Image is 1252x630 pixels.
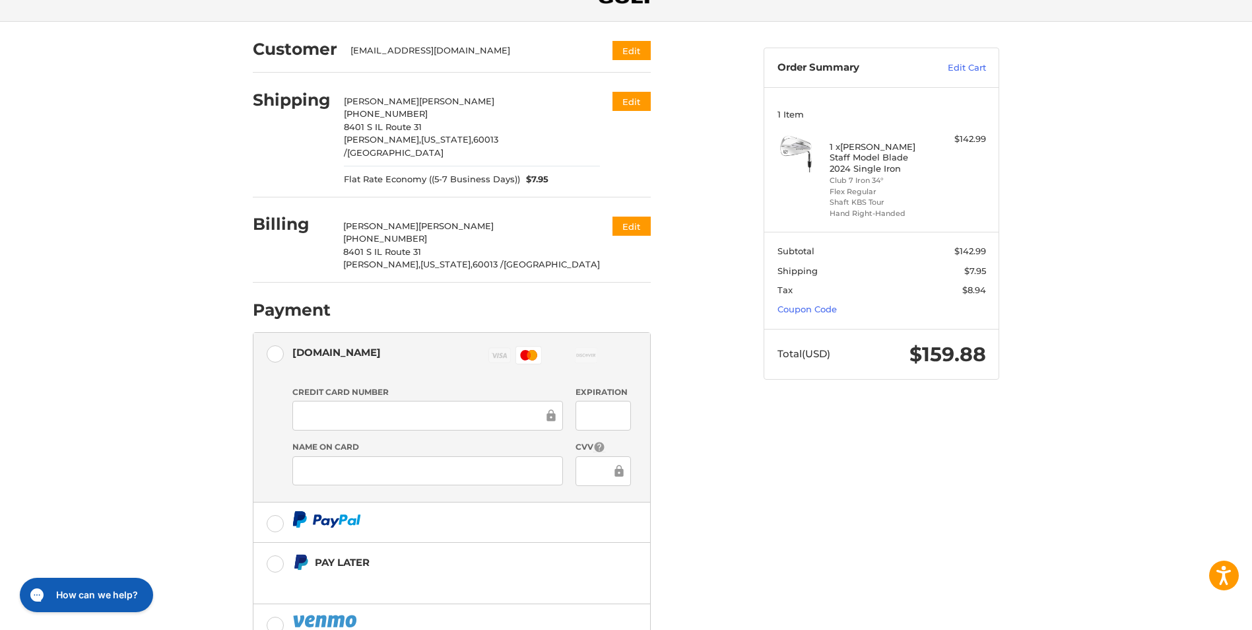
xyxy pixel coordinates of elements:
h2: Billing [253,214,330,234]
span: Tax [777,285,793,295]
div: [DOMAIN_NAME] [292,341,381,363]
div: [EMAIL_ADDRESS][DOMAIN_NAME] [350,44,587,57]
span: [PHONE_NUMBER] [343,233,427,244]
h2: Customer [253,39,337,59]
span: $7.95 [520,173,549,186]
span: [PERSON_NAME] [343,221,418,231]
iframe: Gorgias live chat messenger [13,573,157,617]
span: [PERSON_NAME], [344,134,421,145]
span: $8.94 [962,285,986,295]
span: Total (USD) [777,347,830,360]
h4: 1 x [PERSON_NAME] Staff Model Blade 2024 Single Iron [830,141,931,174]
span: 8401 S IL Route 31 [343,246,421,257]
button: Edit [612,41,651,60]
a: Coupon Code [777,304,837,314]
h3: 1 Item [777,109,986,120]
button: Edit [612,217,651,236]
label: Name on Card [292,441,563,453]
h2: Payment [253,300,331,320]
div: Pay Later [315,551,568,573]
span: $159.88 [909,342,986,367]
li: Flex Regular [830,186,931,197]
span: Subtotal [777,246,814,256]
h2: Shipping [253,90,331,110]
span: $142.99 [954,246,986,256]
iframe: PayPal Message 1 [292,576,568,588]
span: [PERSON_NAME], [343,259,420,269]
li: Shaft KBS Tour [830,197,931,208]
img: PayPal icon [292,613,360,629]
span: [US_STATE], [421,134,473,145]
img: PayPal icon [292,511,361,528]
h3: Order Summary [777,61,919,75]
span: [PHONE_NUMBER] [344,108,428,119]
span: [PERSON_NAME] [419,96,494,106]
iframe: Google Customer Reviews [1143,594,1252,630]
span: [GEOGRAPHIC_DATA] [504,259,600,269]
span: $7.95 [964,265,986,276]
span: Flat Rate Economy ((5-7 Business Days)) [344,173,520,186]
label: CVV [576,441,630,454]
div: $142.99 [934,133,986,146]
span: Shipping [777,265,818,276]
label: Credit Card Number [292,386,563,398]
span: 60013 / [473,259,504,269]
span: [GEOGRAPHIC_DATA] [347,147,444,158]
img: Pay Later icon [292,554,309,571]
li: Hand Right-Handed [830,208,931,219]
span: 60013 / [344,134,498,158]
label: Expiration [576,386,630,398]
span: 8401 S IL Route 31 [344,122,422,132]
span: [PERSON_NAME] [418,221,494,231]
button: Edit [612,92,651,111]
li: Club 7 Iron 34° [830,175,931,186]
a: Edit Cart [919,61,986,75]
span: [US_STATE], [420,259,473,269]
span: [PERSON_NAME] [344,96,419,106]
